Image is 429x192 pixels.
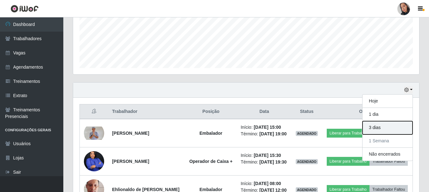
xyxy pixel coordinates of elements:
button: Hoje [363,95,413,108]
strong: [PERSON_NAME] [112,159,149,164]
li: Início: [241,180,288,187]
th: Opções [322,104,413,119]
time: [DATE] 15:00 [254,125,281,130]
time: [DATE] 15:30 [254,153,281,158]
time: [DATE] 19:30 [259,159,287,164]
time: [DATE] 08:00 [254,181,281,186]
img: 1741977061779.jpeg [84,149,104,174]
button: Liberar para Trabalho [327,157,369,166]
strong: Embalador [199,131,222,136]
strong: Operador de Caixa + [189,159,233,164]
button: 3 dias [363,121,413,134]
span: AGENDADO [296,159,318,164]
time: [DATE] 19:00 [259,131,287,136]
strong: Embalador [199,187,222,192]
span: AGENDADO [296,131,318,136]
button: Não encerrados [363,148,413,161]
li: Término: [241,131,288,137]
li: Início: [241,124,288,131]
img: 1680193572797.jpeg [84,127,104,140]
th: Trabalhador [108,104,185,119]
th: Data [237,104,292,119]
th: Posição [185,104,237,119]
strong: [PERSON_NAME] [112,131,149,136]
button: 1 Semana [363,134,413,148]
button: Liberar para Trabalho [327,129,369,138]
img: CoreUI Logo [10,5,39,13]
button: Trabalhador Faltou [369,157,408,166]
li: Término: [241,159,288,165]
strong: Ehlionaldo de [PERSON_NAME] [112,187,180,192]
button: 1 dia [363,108,413,121]
th: Status [292,104,322,119]
li: Início: [241,152,288,159]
